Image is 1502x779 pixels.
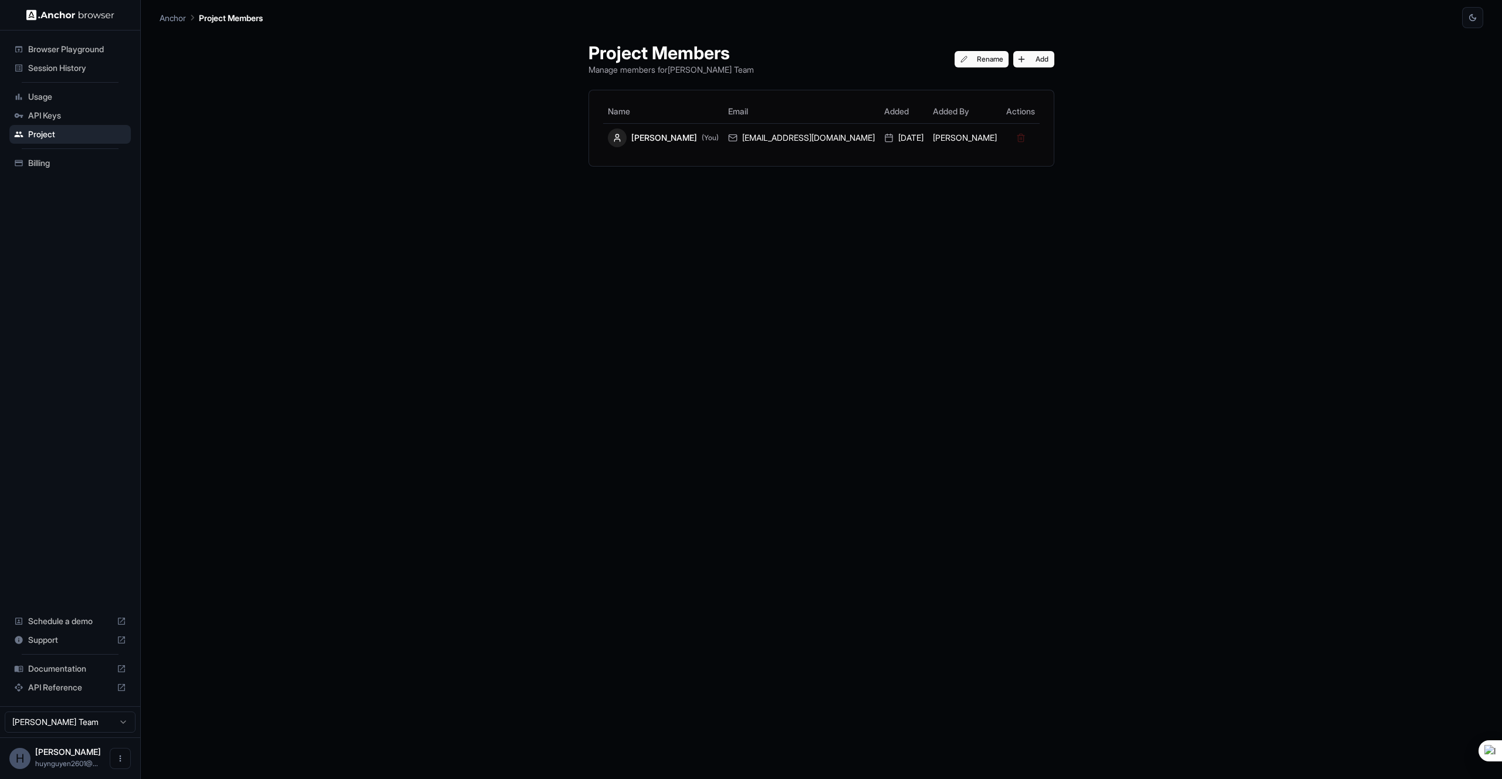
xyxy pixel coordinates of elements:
[9,678,131,697] div: API Reference
[110,748,131,769] button: Open menu
[28,62,126,74] span: Session History
[728,132,875,144] div: [EMAIL_ADDRESS][DOMAIN_NAME]
[9,631,131,649] div: Support
[879,100,928,123] th: Added
[28,634,112,646] span: Support
[603,100,723,123] th: Name
[9,59,131,77] div: Session History
[28,110,126,121] span: API Keys
[35,759,98,768] span: huynguyen2601@gmail.com
[608,128,719,147] div: [PERSON_NAME]
[955,51,1009,67] button: Rename
[28,43,126,55] span: Browser Playground
[588,42,754,63] h1: Project Members
[1002,100,1040,123] th: Actions
[9,40,131,59] div: Browser Playground
[28,91,126,103] span: Usage
[28,128,126,140] span: Project
[702,133,719,143] span: (You)
[9,612,131,631] div: Schedule a demo
[9,106,131,125] div: API Keys
[9,748,31,769] div: H
[199,12,263,24] p: Project Members
[588,63,754,76] p: Manage members for [PERSON_NAME] Team
[28,682,112,693] span: API Reference
[928,123,1002,152] td: [PERSON_NAME]
[9,659,131,678] div: Documentation
[160,11,263,24] nav: breadcrumb
[9,154,131,172] div: Billing
[28,157,126,169] span: Billing
[9,87,131,106] div: Usage
[9,125,131,144] div: Project
[928,100,1002,123] th: Added By
[884,132,923,144] div: [DATE]
[35,747,101,757] span: Huy Nguyễn
[723,100,879,123] th: Email
[1013,51,1054,67] button: Add
[160,12,186,24] p: Anchor
[28,615,112,627] span: Schedule a demo
[28,663,112,675] span: Documentation
[26,9,114,21] img: Anchor Logo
